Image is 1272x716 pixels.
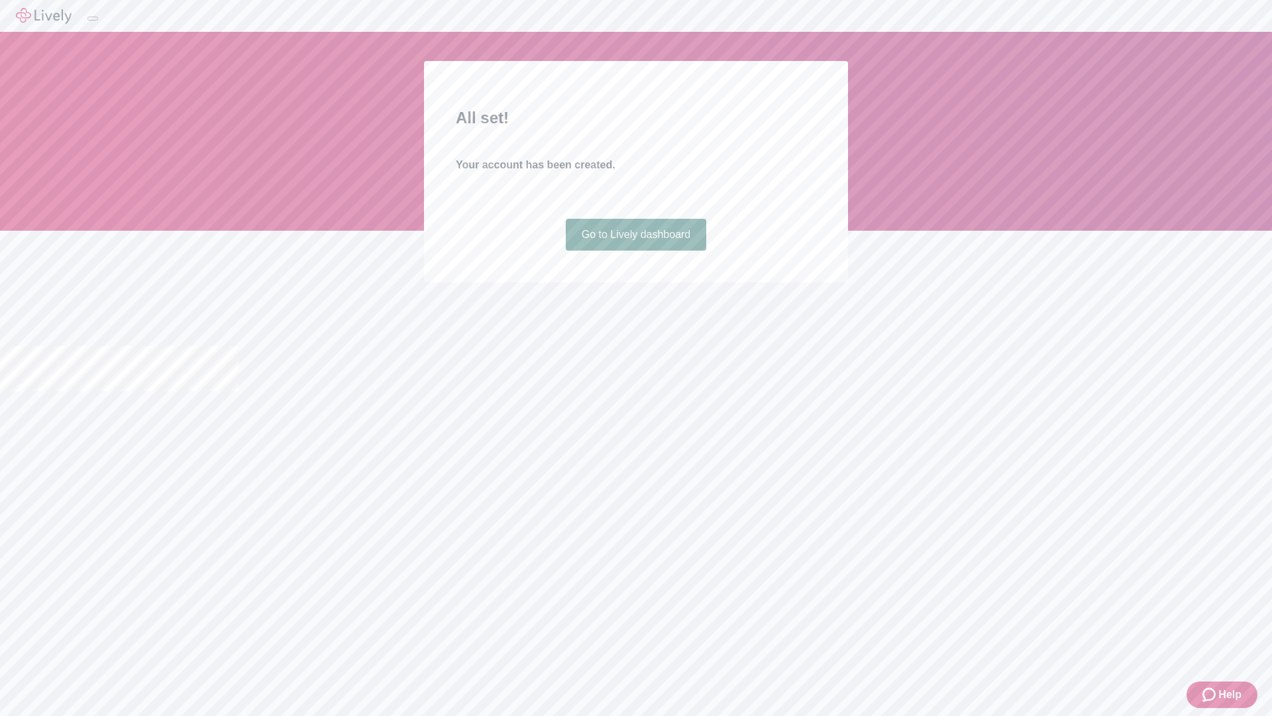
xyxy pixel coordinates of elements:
[16,8,72,24] img: Lively
[456,106,816,130] h2: All set!
[1202,687,1218,703] svg: Zendesk support icon
[87,17,98,21] button: Log out
[456,157,816,173] h4: Your account has been created.
[1187,682,1257,708] button: Zendesk support iconHelp
[566,219,707,251] a: Go to Lively dashboard
[1218,687,1242,703] span: Help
